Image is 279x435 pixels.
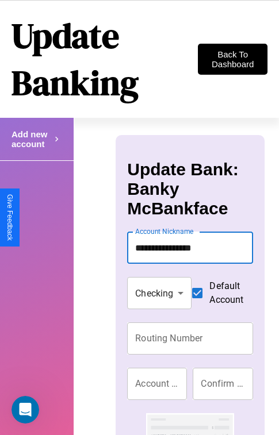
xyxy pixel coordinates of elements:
h1: Update Banking [12,12,198,106]
button: Back To Dashboard [198,44,267,75]
div: Give Feedback [6,194,14,241]
h4: Add new account [12,129,52,149]
h3: Update Bank: Banky McBankface [127,160,253,218]
label: Account Nickname [135,226,194,236]
iframe: Intercom live chat [12,396,39,424]
span: Default Account [209,279,243,307]
div: Checking [127,277,192,309]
